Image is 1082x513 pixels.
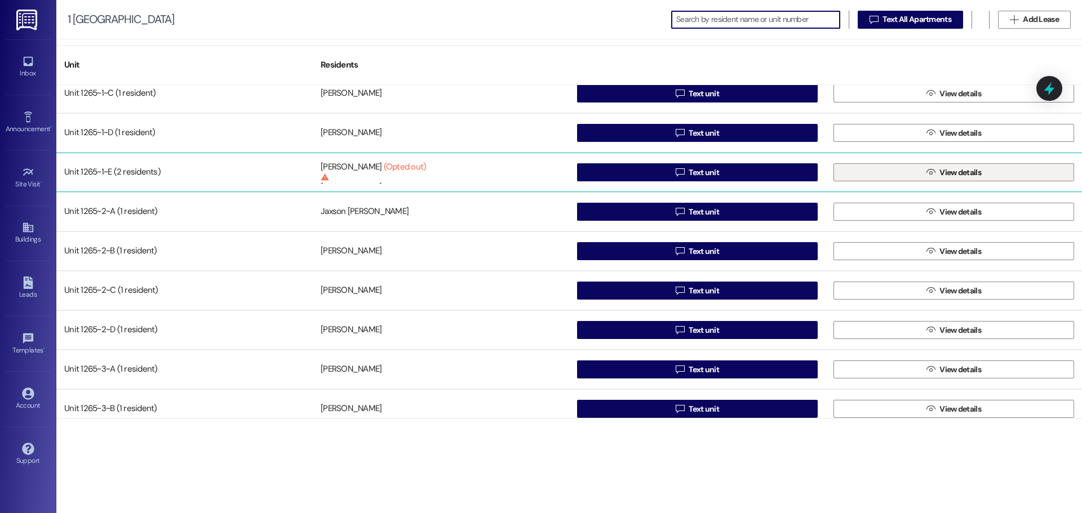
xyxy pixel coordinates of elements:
i:  [676,89,684,98]
span: Text unit [689,206,719,218]
a: Buildings [6,218,51,248]
div: [PERSON_NAME] [321,364,382,376]
span: Text unit [689,127,719,139]
span: View details [939,324,981,336]
span: View details [939,364,981,376]
span: View details [939,88,981,100]
i:  [870,15,878,24]
span: View details [939,285,981,297]
span: View details [939,206,981,218]
i:  [926,168,935,177]
div: [PERSON_NAME] [321,161,426,181]
a: Account [6,384,51,414]
button: Text All Apartments [858,11,963,29]
span: • [43,345,45,353]
button: View details [833,321,1074,339]
i:  [926,286,935,295]
i:  [926,207,935,216]
div: Unit 1265~1~C (1 resident) [56,82,313,105]
span: Text unit [689,403,719,415]
a: Templates • [6,329,51,359]
button: Text unit [577,282,818,300]
span: Text unit [689,88,719,100]
div: Unit 1265~2~B (1 resident) [56,240,313,262]
a: Leads [6,273,51,304]
div: Unit 1265~2~A (1 resident) [56,200,313,223]
div: [PERSON_NAME] [321,182,382,194]
button: View details [833,163,1074,181]
button: View details [833,203,1074,221]
button: Text unit [577,321,818,339]
i:  [926,247,935,256]
span: Text unit [689,246,719,257]
button: View details [833,282,1074,300]
div: [PERSON_NAME] [321,127,382,139]
a: Support [6,439,51,470]
button: View details [833,400,1074,418]
div: [PERSON_NAME] [321,285,382,297]
div: Unit 1265~2~D (1 resident) [56,319,313,341]
span: Text unit [689,324,719,336]
span: • [50,123,52,131]
span: Add Lease [1023,14,1059,25]
button: Text unit [577,360,818,378]
span: Text All Apartments [883,14,951,25]
div: Residents [313,51,569,79]
button: View details [833,84,1074,102]
span: View details [939,127,981,139]
i:  [926,365,935,374]
span: View details [939,403,981,415]
i:  [676,207,684,216]
i:  [676,286,684,295]
div: Unit 1265~1~E (2 residents) [56,161,313,184]
i:  [676,168,684,177]
i:  [1010,15,1018,24]
div: Jaxson [PERSON_NAME] [321,206,409,218]
span: View details [939,167,981,179]
button: Text unit [577,203,818,221]
button: Text unit [577,242,818,260]
div: Unit 1265~2~C (1 resident) [56,279,313,302]
button: Text unit [577,124,818,142]
i:  [676,325,684,334]
span: Text unit [689,364,719,376]
button: Text unit [577,84,818,102]
button: View details [833,242,1074,260]
div: Unit 1265~3~A (1 resident) [56,358,313,381]
i:  [926,128,935,137]
i:  [676,404,684,413]
button: Add Lease [998,11,1071,29]
span: Text unit [689,285,719,297]
div: [PERSON_NAME] [321,403,382,415]
div: Unit [56,51,313,79]
div: [PERSON_NAME] [321,246,382,257]
a: Site Visit • [6,163,51,193]
img: ResiDesk Logo [16,10,39,30]
div: [PERSON_NAME] [321,324,382,336]
i:  [926,404,935,413]
button: View details [833,360,1074,378]
span: View details [939,246,981,257]
button: Text unit [577,400,818,418]
input: Search by resident name or unit number [676,12,840,28]
span: Text unit [689,167,719,179]
i:  [676,247,684,256]
i:  [926,325,935,334]
span: • [41,179,42,186]
div: 1 [GEOGRAPHIC_DATA] [68,14,174,25]
div: Unit 1265~1~D (1 resident) [56,122,313,144]
div: [PERSON_NAME] [321,88,382,100]
a: Inbox [6,52,51,82]
i:  [926,89,935,98]
i:  [676,365,684,374]
div: Unit 1265~3~B (1 resident) [56,398,313,420]
button: View details [833,124,1074,142]
button: Text unit [577,163,818,181]
i:  [676,128,684,137]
